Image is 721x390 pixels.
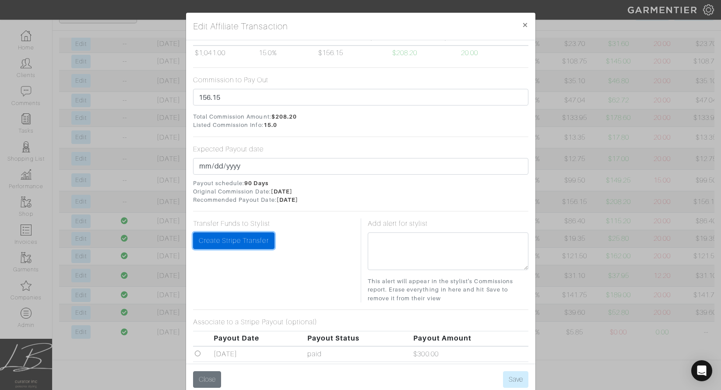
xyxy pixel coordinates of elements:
[271,113,297,120] span: $208.20
[411,362,528,377] td: $1,122.24
[522,19,528,31] span: ×
[503,371,528,388] button: Save
[257,46,316,61] td: 15.0%
[244,180,268,186] span: 90 Days
[515,13,535,37] button: Close
[411,346,528,362] td: $300.00
[305,362,411,377] td: paid
[368,218,428,229] label: Add alert for stylist
[193,371,221,388] button: Close
[193,75,269,85] label: Commission to Pay Out
[211,331,305,346] th: Payout Date
[193,232,274,249] a: Create Stripe Transfer
[691,360,712,381] div: Open Intercom Messenger
[193,144,264,155] label: Expected Payout date
[193,317,318,327] label: Associate to a Stripe Payout (optional)
[193,20,288,33] h5: Edit Affiliate Transaction
[193,46,257,61] td: $1,041.00
[459,46,528,61] td: 20.00
[316,46,390,61] td: $156.15
[193,112,528,129] span: Total Commission Amount: Listed Commission Info:
[264,122,277,128] span: 15.0
[390,46,459,61] td: $208.20
[305,346,411,362] td: paid
[368,277,528,302] div: This alert will appear in the stylist's Commissions report. Erase everything in here and hit Save...
[214,350,237,358] a: [DATE]
[411,331,528,346] th: Payout Amount
[305,331,411,346] th: Payout Status
[193,179,528,204] span: Payout schedule: Original Commission Date: Recommended Payout Date:
[271,188,292,195] span: [DATE]
[277,197,298,203] span: [DATE]
[193,218,270,229] label: Transfer Funds to Stylist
